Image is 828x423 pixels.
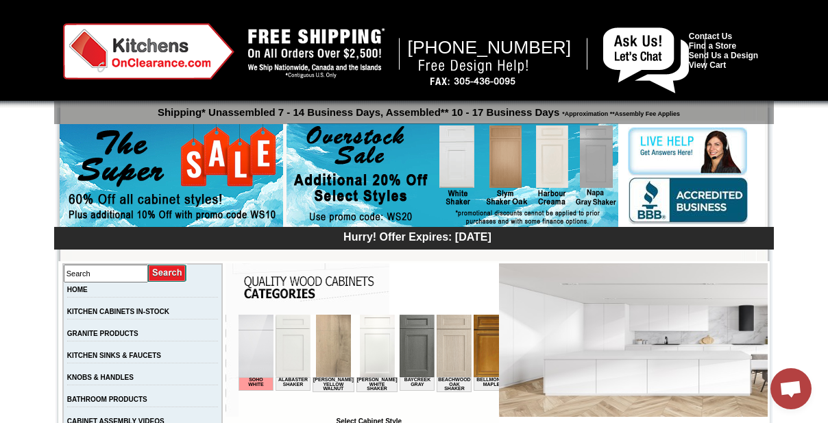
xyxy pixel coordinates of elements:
a: KITCHEN SINKS & FAUCETS [67,352,161,359]
a: Find a Store [689,41,736,51]
a: KNOBS & HANDLES [67,374,134,381]
img: Soho White [499,263,768,417]
p: Shipping* Unassembled 7 - 14 Business Days, Assembled** 10 - 17 Business Days [61,100,774,118]
iframe: Browser incompatible [239,315,499,418]
a: GRANITE PRODUCTS [67,330,138,337]
a: HOME [67,286,88,293]
div: Open chat [770,368,812,409]
a: BATHROOM PRODUCTS [67,396,147,403]
a: KITCHEN CABINETS IN-STOCK [67,308,169,315]
div: Hurry! Offer Expires: [DATE] [61,229,774,243]
span: [PHONE_NUMBER] [408,37,572,58]
b: FPDF error: [5,5,64,17]
a: View Cart [689,60,726,70]
td: Bellmonte Maple [235,62,270,76]
a: Send Us a Design [689,51,758,60]
input: Submit [148,264,187,282]
span: *Approximation **Assembly Fee Applies [559,107,680,117]
body: Alpha channel not supported: images/W0936_cnc_2.1.jpg.png [5,5,138,43]
img: Kitchens on Clearance Logo [63,23,234,80]
a: Contact Us [689,32,732,41]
